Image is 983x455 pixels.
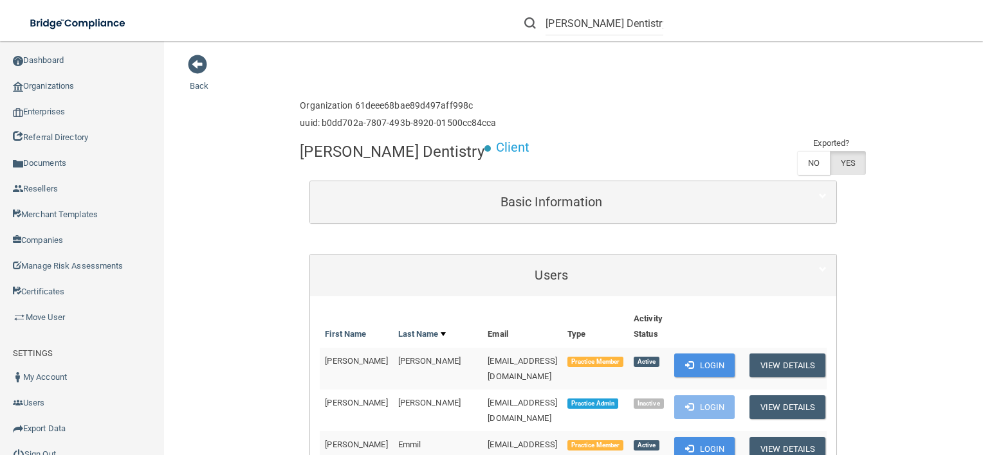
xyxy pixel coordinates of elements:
span: [PERSON_NAME] [325,440,387,449]
span: [EMAIL_ADDRESS][DOMAIN_NAME] [488,356,557,381]
span: Practice Member [567,357,623,367]
span: [PERSON_NAME] [325,398,387,407]
td: Exported? [797,136,867,151]
img: ic_user_dark.df1a06c3.png [13,372,23,382]
span: Emmil [398,440,421,449]
img: icon-documents.8dae5593.png [13,159,23,169]
button: Login [674,395,735,419]
th: Type [562,306,629,348]
h5: Basic Information [320,195,783,209]
button: Login [674,353,735,377]
label: YES [830,151,866,175]
input: Search [546,12,663,35]
img: organization-icon.f8decf85.png [13,82,23,92]
a: Users [320,261,827,290]
button: View Details [749,395,825,419]
a: First Name [325,326,366,342]
img: bridge_compliance_login_screen.278c3ca4.svg [19,10,138,37]
p: Client [496,136,530,159]
th: Email [482,306,562,348]
h5: Users [320,268,783,282]
th: Activity Status [629,306,669,348]
span: Active [634,357,659,367]
label: SETTINGS [13,346,53,361]
a: Basic Information [320,188,827,217]
span: Inactive [634,398,664,409]
span: [PERSON_NAME] [398,356,461,366]
img: icon-users.e205127d.png [13,398,23,408]
a: Back [190,66,208,91]
img: enterprise.0d942306.png [13,108,23,117]
span: [PERSON_NAME] [325,356,387,366]
span: Active [634,440,659,451]
span: Practice Admin [567,398,618,409]
span: [PERSON_NAME] [398,398,461,407]
img: ic_reseller.de258add.png [13,184,23,194]
h4: [PERSON_NAME] Dentistry [300,143,484,160]
img: ic-search.3b580494.png [524,17,536,29]
span: [EMAIL_ADDRESS][DOMAIN_NAME] [488,398,557,423]
h6: Organization 61deee68bae89d497aff998c [300,101,496,111]
span: Practice Member [567,440,623,451]
a: Last Name [398,326,446,342]
label: NO [797,151,830,175]
h6: uuid: b0dd702a-7807-493b-8920-01500cc84cca [300,118,496,128]
img: icon-export.b9366987.png [13,424,23,434]
img: briefcase.64adab9b.png [13,311,26,324]
img: ic_dashboard_dark.d01f4a41.png [13,56,23,66]
button: View Details [749,353,825,377]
